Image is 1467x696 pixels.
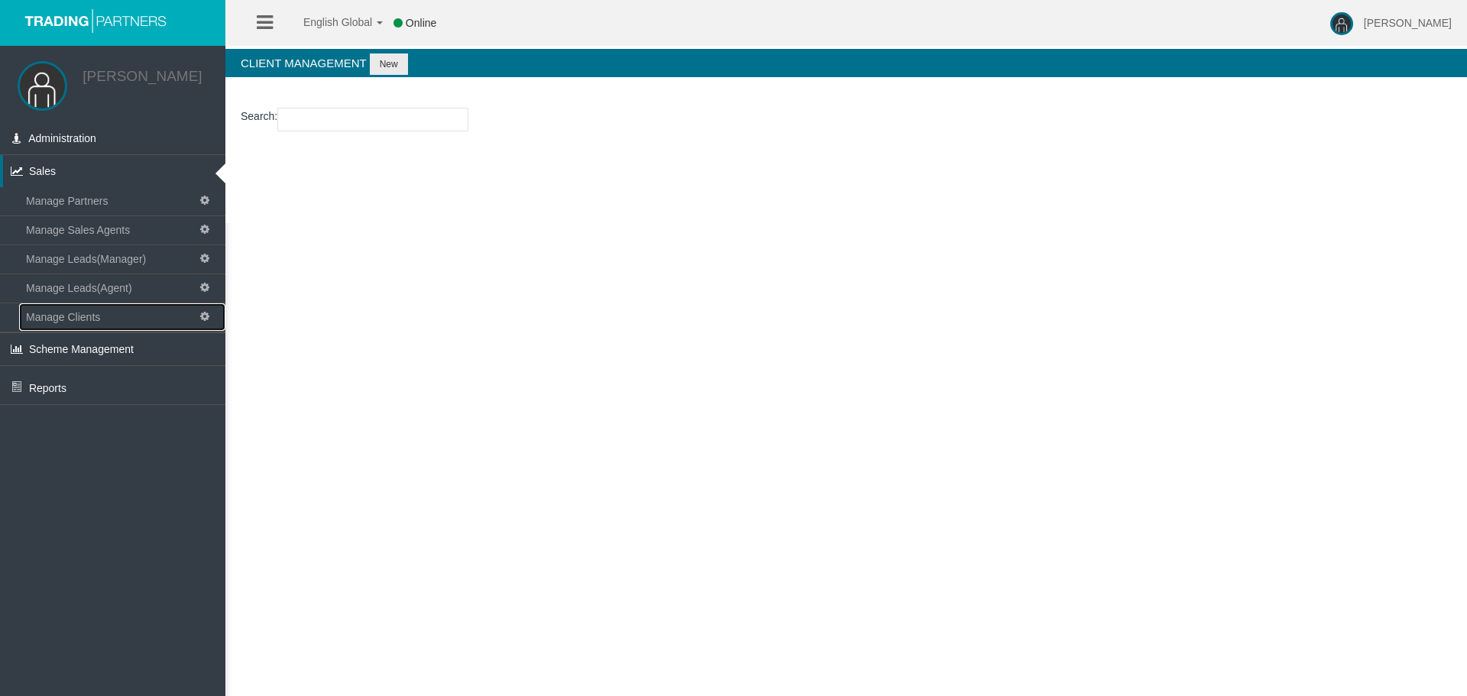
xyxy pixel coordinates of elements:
span: Manage Clients [26,311,100,323]
span: Client Management [241,57,366,70]
a: Manage Leads(Agent) [19,274,225,302]
span: Sales [29,165,56,177]
span: Scheme Management [29,343,134,355]
span: Manage Partners [26,195,108,207]
a: Manage Partners [19,187,225,215]
img: user-image [1330,12,1353,35]
span: Administration [28,132,96,144]
p: : [241,108,1452,131]
a: Manage Leads(Manager) [19,245,225,273]
span: [PERSON_NAME] [1364,17,1452,29]
button: New [370,53,408,75]
span: Online [406,17,436,29]
span: English Global [283,16,372,28]
img: logo.svg [19,8,172,33]
span: Manage Leads(Manager) [26,253,146,265]
label: Search [241,108,274,125]
span: Manage Leads(Agent) [26,282,132,294]
a: [PERSON_NAME] [83,68,202,84]
span: Manage Sales Agents [26,224,130,236]
a: Manage Clients [19,303,225,331]
a: Manage Sales Agents [19,216,225,244]
span: Reports [29,382,66,394]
